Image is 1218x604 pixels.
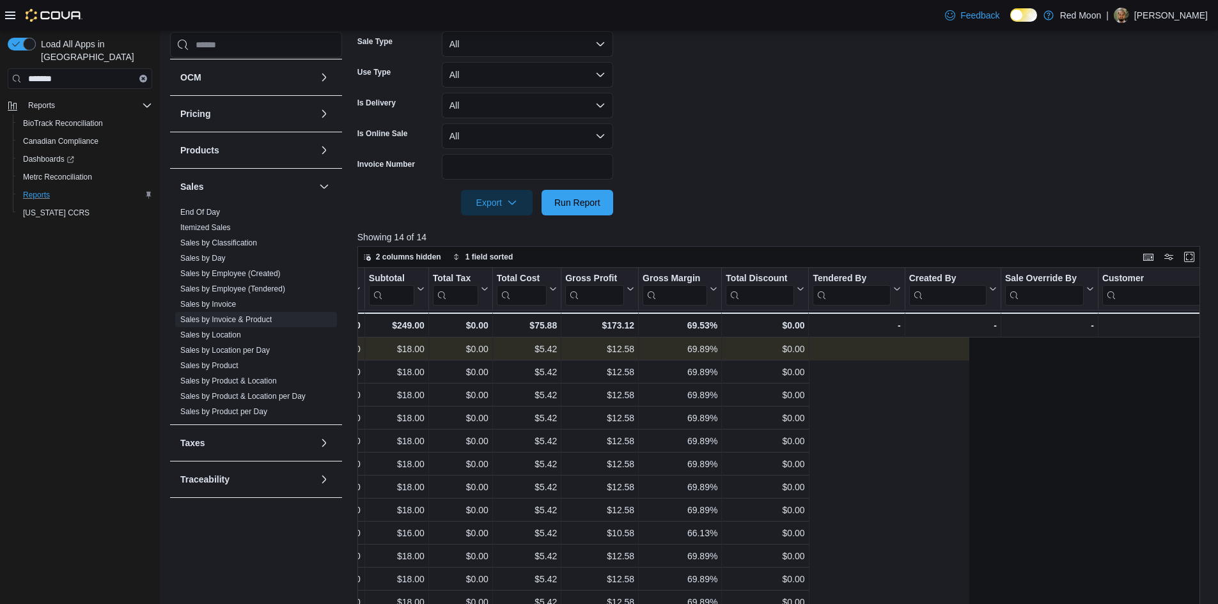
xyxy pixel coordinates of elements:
span: Reports [18,187,152,203]
span: Reports [23,190,50,200]
a: End Of Day [180,208,220,217]
div: $0.00 [726,318,804,333]
span: Itemized Sales [180,222,231,233]
button: [US_STATE] CCRS [13,204,157,222]
span: 2 columns hidden [376,252,441,262]
span: Sales by Invoice & Product [180,314,272,325]
a: Sales by Location per Day [180,346,270,355]
p: [PERSON_NAME] [1134,8,1208,23]
span: Load All Apps in [GEOGRAPHIC_DATA] [36,38,152,63]
span: Washington CCRS [18,205,152,221]
label: Sale Type [357,36,393,47]
button: All [442,123,613,149]
input: Dark Mode [1010,8,1037,22]
span: Sales by Location [180,330,241,340]
span: End Of Day [180,207,220,217]
button: Traceability [316,472,332,487]
label: Is Delivery [357,98,396,108]
a: Dashboards [18,151,79,167]
span: Sales by Product per Day [180,407,267,417]
button: 1 field sorted [448,249,519,265]
button: Traceability [180,473,314,486]
h3: Traceability [180,473,230,486]
div: Gor Grigoryan [1114,8,1129,23]
span: [US_STATE] CCRS [23,208,90,218]
button: Reports [23,98,60,113]
a: Sales by Invoice [180,300,236,309]
span: Sales by Product & Location per Day [180,391,306,401]
span: Dashboards [23,154,74,164]
button: Pricing [180,107,314,120]
button: All [442,62,613,88]
span: 1 field sorted [465,252,513,262]
button: Pricing [316,106,332,121]
span: Sales by Employee (Created) [180,268,281,279]
button: BioTrack Reconciliation [13,114,157,132]
a: Feedback [940,3,1004,28]
a: Sales by Employee (Tendered) [180,284,285,293]
span: Sales by Employee (Tendered) [180,284,285,294]
label: Invoice Number [357,159,415,169]
h3: Products [180,144,219,157]
label: Is Online Sale [357,128,408,139]
a: Sales by Classification [180,238,257,247]
span: BioTrack Reconciliation [23,118,103,128]
div: - [909,318,996,333]
label: Use Type [357,67,391,77]
h3: Pricing [180,107,210,120]
a: Sales by Day [180,254,226,263]
img: Cova [26,9,82,22]
nav: Complex example [8,91,152,255]
button: Display options [1161,249,1176,265]
span: BioTrack Reconciliation [18,116,152,131]
span: Sales by Day [180,253,226,263]
span: Sales by Classification [180,238,257,248]
span: Sales by Product & Location [180,376,277,386]
button: OCM [180,71,314,84]
span: Canadian Compliance [23,136,98,146]
span: Sales by Invoice [180,299,236,309]
button: Products [316,143,332,158]
button: Reports [13,186,157,204]
button: Keyboard shortcuts [1141,249,1156,265]
p: Showing 14 of 14 [357,231,1209,244]
a: Sales by Product per Day [180,407,267,416]
button: Run Report [542,190,613,215]
div: 69.53% [643,318,717,333]
p: | [1106,8,1109,23]
button: Taxes [316,435,332,451]
button: 2 columns hidden [358,249,446,265]
button: Sales [316,179,332,194]
span: Metrc Reconciliation [18,169,152,185]
button: All [442,31,613,57]
span: Canadian Compliance [18,134,152,149]
span: Reports [23,98,152,113]
span: Sales by Location per Day [180,345,270,355]
button: OCM [316,70,332,85]
span: Sales by Product [180,360,238,371]
button: Reports [3,97,157,114]
a: Sales by Invoice & Product [180,315,272,324]
a: Reports [18,187,55,203]
button: Canadian Compliance [13,132,157,150]
div: Sales [170,205,342,424]
span: Feedback [960,9,999,22]
button: All [442,93,613,118]
a: [US_STATE] CCRS [18,205,95,221]
a: Itemized Sales [180,223,231,232]
button: Sales [180,180,314,193]
span: Reports [28,100,55,111]
button: Metrc Reconciliation [13,168,157,186]
button: Enter fullscreen [1182,249,1197,265]
button: Taxes [180,437,314,449]
a: Metrc Reconciliation [18,169,97,185]
a: Canadian Compliance [18,134,104,149]
button: Clear input [139,75,147,82]
div: - [813,318,900,333]
h3: Sales [180,180,204,193]
div: $75.88 [497,318,557,333]
a: Sales by Product & Location [180,376,277,385]
p: Red Moon [1060,8,1102,23]
span: Metrc Reconciliation [23,172,92,182]
span: Run Report [554,196,600,209]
